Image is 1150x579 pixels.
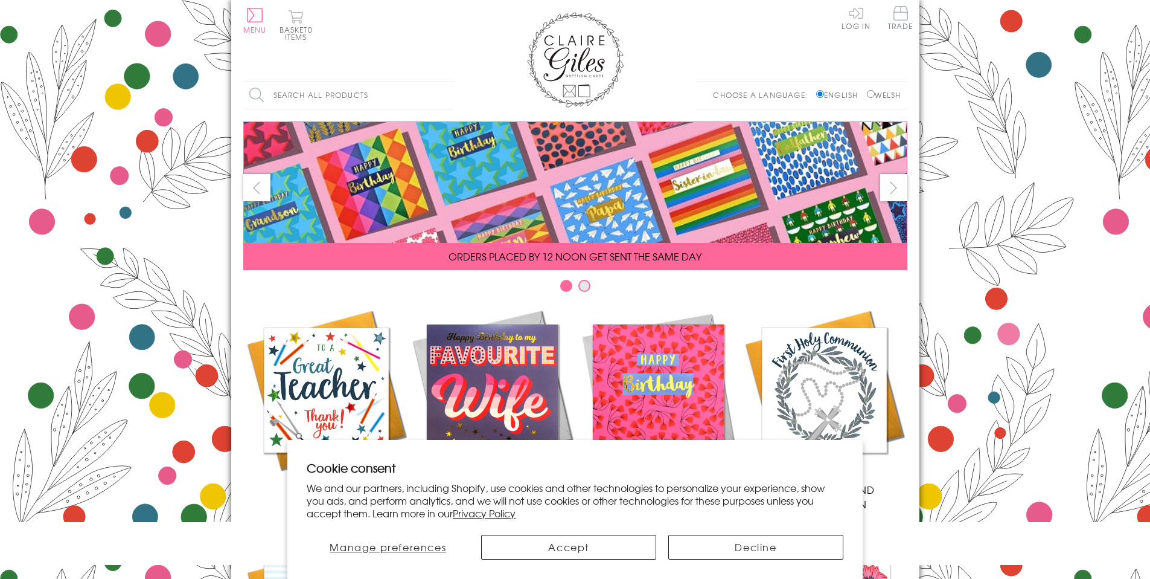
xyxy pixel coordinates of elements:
[449,249,701,264] span: ORDERS PLACED BY 12 NOON GET SENT THE SAME DAY
[307,482,843,519] p: We and our partners, including Shopify, use cookies and other technologies to personalize your ex...
[285,24,313,42] span: 0 items
[307,535,469,560] button: Manage preferences
[867,90,875,98] input: Welsh
[330,540,446,554] span: Manage preferences
[409,307,575,497] a: New Releases
[243,82,455,109] input: Search all products
[243,24,267,35] span: Menu
[442,82,455,109] input: Search
[842,6,870,30] a: Log In
[888,6,913,30] span: Trade
[527,12,624,108] img: Claire Giles Greetings Cards
[575,307,741,497] a: Birthdays
[578,280,590,292] button: Carousel Page 2
[867,89,901,100] label: Welsh
[243,8,267,33] button: Menu
[307,459,843,476] h2: Cookie consent
[880,174,907,201] button: next
[280,10,313,40] button: Basket0 items
[453,506,516,520] a: Privacy Policy
[816,89,864,100] label: English
[816,90,824,98] input: English
[243,307,409,497] a: Academic
[668,535,843,560] button: Decline
[741,307,907,511] a: Communion and Confirmation
[481,535,656,560] button: Accept
[560,280,572,292] button: Carousel Page 1 (Current Slide)
[243,279,907,298] div: Carousel Pagination
[713,89,814,100] p: Choose a language:
[888,6,913,32] a: Trade
[243,174,270,201] button: prev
